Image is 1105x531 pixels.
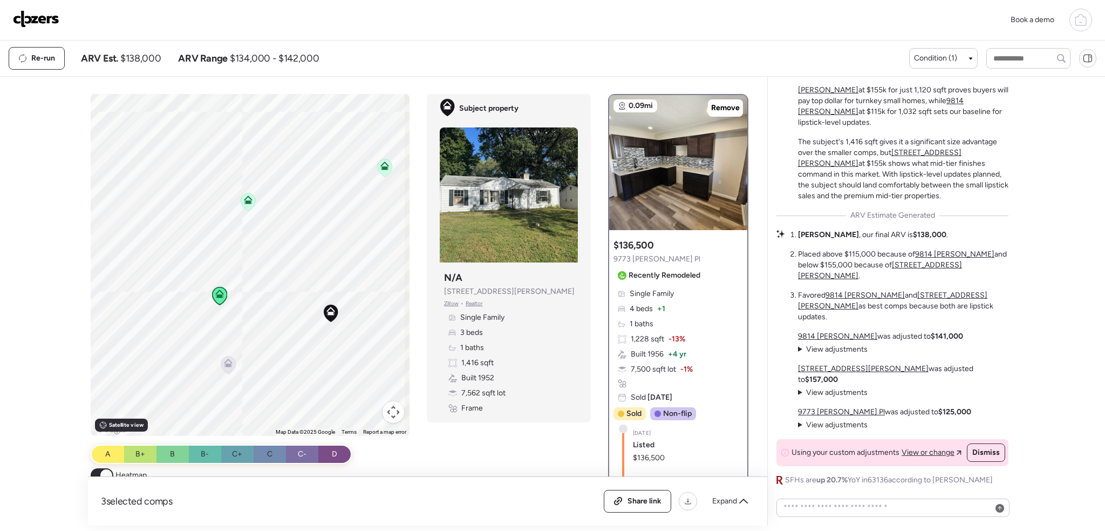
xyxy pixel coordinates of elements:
span: Frame [461,403,483,414]
p: was adjusted to [798,407,971,418]
span: B [170,449,175,460]
p: The subject's 1,416 sqft gives it a significant size advantage over the smaller comps, but at $15... [798,137,1008,201]
span: D [332,449,337,460]
span: Subject property [459,103,519,114]
span: [DATE] [646,393,672,402]
summary: View adjustments [798,420,868,431]
a: [STREET_ADDRESS][PERSON_NAME] [798,364,929,373]
span: [DATE] [633,429,651,438]
strong: $138,000 [913,230,946,239]
span: Heatmap [115,470,147,481]
li: Placed above $115,000 because of and below $155,000 because of . [798,249,1008,281]
a: 9814 [PERSON_NAME] [915,250,994,259]
span: 1 baths [460,342,484,353]
img: Google [93,422,129,436]
span: + 4 yr [668,349,686,360]
h3: N/A [444,271,462,284]
p: was adjusted to [798,331,963,342]
span: Built 1956 [631,349,664,360]
span: Listed [633,440,654,451]
span: 1 baths [630,319,653,330]
span: 1,416 sqft [461,358,494,368]
span: ARV Estimate Generated [850,210,935,221]
span: Condition (1) [914,53,957,64]
summary: View adjustments [798,387,868,398]
a: 9814 [PERSON_NAME] [798,332,877,341]
span: 7,562 sqft lot [461,388,506,399]
span: Realtor [466,299,483,308]
span: Single Family [630,288,674,299]
span: View adjustments [806,388,868,397]
img: Logo [13,10,59,28]
span: 9773 [PERSON_NAME] Pl [613,254,700,265]
p: was adjusted to [798,364,1008,385]
span: 3 beds [460,327,483,338]
summary: View adjustments [798,344,868,355]
span: Sold [626,408,642,419]
span: 3 selected comps [101,495,173,508]
strong: $125,000 [938,407,971,416]
strong: [PERSON_NAME] [798,230,859,239]
a: Report a map error [363,429,406,435]
span: Using your custom adjustments [792,447,899,458]
span: ARV Est. [81,52,118,65]
span: View adjustments [806,345,868,354]
strong: $141,000 [931,332,963,341]
p: This neighborhood shows a clear pattern where buyers pay premiums for both size and finish qualit... [798,52,1008,128]
span: Dismiss [972,447,1000,458]
span: B+ [135,449,145,460]
span: A [105,449,110,460]
span: Book a demo [1011,15,1054,24]
span: + 1 [657,304,665,314]
a: 9814 [PERSON_NAME] [826,291,905,300]
a: View or change [902,447,961,458]
span: Map Data ©2025 Google [276,429,335,435]
span: Satellite view [109,421,144,429]
span: [STREET_ADDRESS][PERSON_NAME] [444,286,575,297]
span: C [267,449,272,460]
span: Share link [627,496,661,507]
span: Built 1952 [461,373,494,384]
li: Favored and as best comps because both are lipstick updates. [798,290,1008,322]
span: B- [201,449,209,460]
span: 4 beds [630,304,653,314]
span: 1,228 sqft [631,334,664,345]
span: Expand [712,496,737,507]
span: -1% [680,364,693,375]
span: Sold [631,392,672,403]
a: 9773 [PERSON_NAME] Pl [798,407,885,416]
span: Recently Remodeled [629,270,700,281]
span: Remove [711,103,740,113]
strong: $157,000 [805,375,838,384]
a: Terms (opens in new tab) [342,429,357,435]
li: , our final ARV is . [798,230,948,240]
span: -13% [669,334,685,345]
span: Single Family [460,312,504,323]
span: 0.09mi [629,100,653,111]
span: Re-run [31,53,55,64]
span: C- [298,449,306,460]
span: Non-flip [663,408,692,419]
span: Zillow [444,299,459,308]
span: • [461,299,463,308]
button: Map camera controls [383,401,404,423]
span: C+ [232,449,242,460]
span: $136,500 [633,453,665,463]
span: 7,500 sqft lot [631,364,676,375]
span: View adjustments [806,420,868,429]
span: View or change [902,447,954,458]
h3: $136,500 [613,239,653,252]
span: $138,000 [120,52,161,65]
span: up 20.7% [816,475,848,485]
span: SFHs are YoY in 63136 according to [PERSON_NAME] [785,475,993,486]
span: $134,000 - $142,000 [230,52,319,65]
span: ARV Range [178,52,228,65]
a: Open this area in Google Maps (opens a new window) [93,422,129,436]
